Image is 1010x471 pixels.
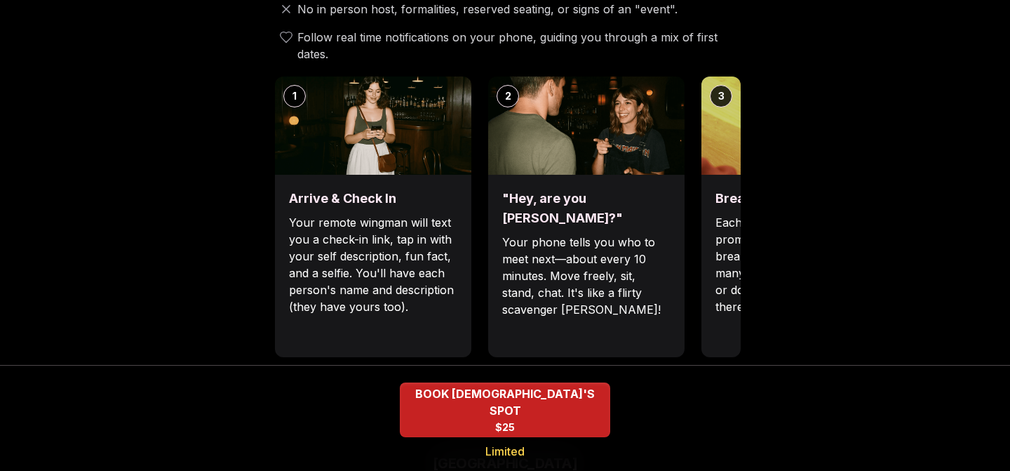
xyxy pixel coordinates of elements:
[400,385,610,419] span: BOOK [DEMOGRAPHIC_DATA]'S SPOT
[488,77,685,175] img: "Hey, are you Max?"
[502,234,671,318] p: Your phone tells you who to meet next—about every 10 minutes. Move freely, sit, stand, chat. It's...
[710,85,732,107] div: 3
[497,85,519,107] div: 2
[701,77,898,175] img: Break the ice with prompts
[297,29,735,62] span: Follow real time notifications on your phone, guiding you through a mix of first dates.
[297,1,678,18] span: No in person host, formalities, reserved seating, or signs of an "event".
[400,383,610,437] button: BOOK QUEER WOMEN'S SPOT - Limited
[715,189,884,208] h3: Break the ice with prompts
[485,443,525,460] span: Limited
[502,189,671,228] h3: "Hey, are you [PERSON_NAME]?"
[275,77,471,175] img: Arrive & Check In
[495,420,515,434] span: $25
[283,85,306,107] div: 1
[289,189,457,208] h3: Arrive & Check In
[715,214,884,315] p: Each date will have new convo prompts on screen to help break the ice. Cycle through as many as y...
[289,214,457,315] p: Your remote wingman will text you a check-in link, tap in with your self description, fun fact, a...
